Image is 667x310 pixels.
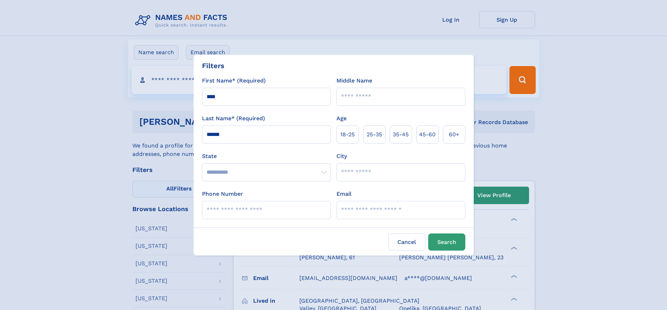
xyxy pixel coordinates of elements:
label: Email [336,190,352,198]
label: Cancel [388,233,425,251]
label: Last Name* (Required) [202,114,265,123]
span: 35‑45 [393,130,409,139]
label: City [336,152,347,160]
span: 45‑60 [419,130,436,139]
label: Age [336,114,347,123]
span: 25‑35 [367,130,382,139]
button: Search [428,233,465,251]
label: Middle Name [336,77,372,85]
label: First Name* (Required) [202,77,266,85]
span: 18‑25 [340,130,355,139]
label: State [202,152,331,160]
label: Phone Number [202,190,243,198]
span: 60+ [449,130,459,139]
div: Filters [202,60,224,71]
